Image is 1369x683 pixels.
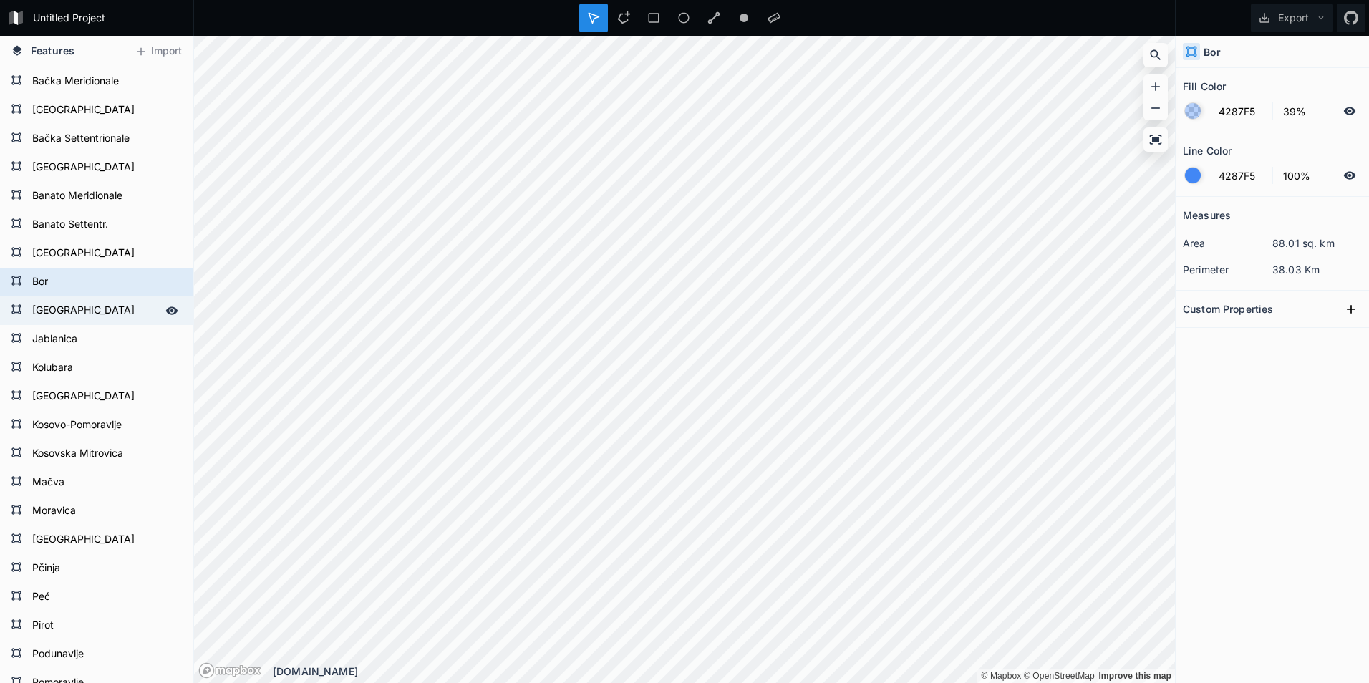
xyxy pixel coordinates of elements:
[1183,75,1226,97] h2: Fill Color
[273,664,1175,679] div: [DOMAIN_NAME]
[31,43,74,58] span: Features
[1183,140,1232,162] h2: Line Color
[1024,671,1095,681] a: OpenStreetMap
[1251,4,1333,32] button: Export
[1272,262,1362,277] dd: 38.03 Km
[981,671,1021,681] a: Mapbox
[1272,236,1362,251] dd: 88.01 sq. km
[127,40,189,63] button: Import
[1204,44,1221,59] h4: Bor
[1183,204,1231,226] h2: Measures
[1183,298,1273,320] h2: Custom Properties
[1183,262,1272,277] dt: perimeter
[198,662,261,679] a: Mapbox logo
[1183,236,1272,251] dt: area
[1098,671,1171,681] a: Map feedback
